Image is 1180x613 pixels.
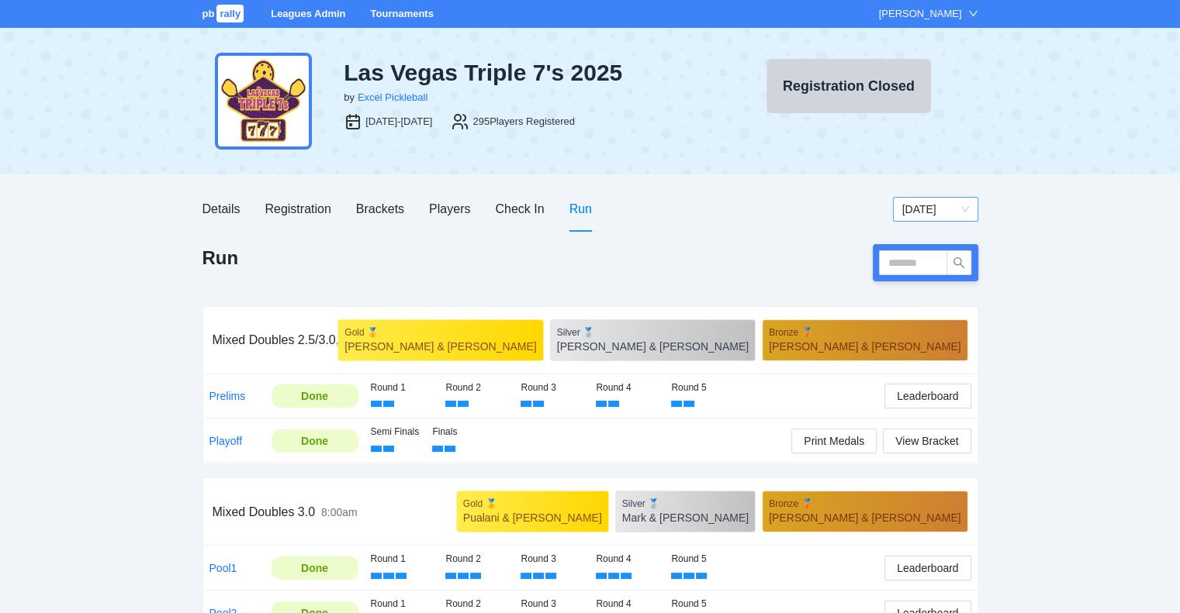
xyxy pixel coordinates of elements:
div: Round 1 [371,381,434,395]
button: Print Medals [791,429,877,453]
div: [DATE]-[DATE] [365,114,432,129]
div: Gold 🥇 [344,326,536,339]
span: down [968,9,978,19]
a: Excel Pickleball [358,91,427,103]
div: Brackets [356,199,404,219]
div: Round 1 [371,552,434,567]
div: Round 4 [596,597,659,611]
div: Finals [432,425,482,439]
div: [PERSON_NAME] & [PERSON_NAME] [344,339,536,354]
div: Round 1 [371,597,434,611]
div: [PERSON_NAME] & [PERSON_NAME] [769,339,960,354]
div: [PERSON_NAME] & [PERSON_NAME] [557,339,749,354]
div: Silver 🥈 [622,498,749,510]
div: [PERSON_NAME] & [PERSON_NAME] [769,510,960,525]
div: Gold 🥇 [463,498,602,510]
div: Silver 🥈 [557,326,749,339]
a: Leagues Admin [271,8,345,19]
div: [PERSON_NAME] [879,6,962,22]
div: Check In [495,199,544,219]
a: Playoff [209,435,243,447]
span: Print Medals [804,432,864,449]
div: Round 5 [671,597,734,611]
div: Round 3 [521,552,583,567]
span: Leaderboard [897,560,958,577]
a: Tournaments [370,8,433,19]
span: Saturday [902,198,969,221]
div: Round 4 [596,381,659,395]
div: Mark & [PERSON_NAME] [622,510,749,525]
img: tiple-sevens-24.png [215,53,312,150]
span: View Bracket [895,432,958,449]
div: Done [283,432,347,449]
div: Semi Finals [371,425,420,439]
div: Done [283,387,347,405]
div: Bronze 🥉 [769,326,960,339]
button: Leaderboard [884,384,971,408]
div: Round 3 [521,381,583,395]
div: Pualani & [PERSON_NAME] [463,510,602,525]
span: pb [202,8,215,19]
button: View Bracket [883,429,971,453]
div: Round 5 [671,381,734,395]
button: search [946,250,971,275]
div: 295 Players Registered [472,114,575,129]
button: Leaderboard [884,556,971,580]
div: Done [283,560,347,577]
div: Round 2 [445,381,508,395]
span: search [947,257,971,269]
div: by [344,90,355,105]
a: Prelims [209,390,246,402]
span: rally [216,5,244,22]
div: Registration [265,199,330,219]
button: Registration Closed [766,59,931,113]
a: Pool1 [209,562,237,574]
div: Players [429,199,470,219]
div: Run [569,199,592,219]
div: Round 3 [521,597,583,611]
h1: Run [202,246,239,270]
span: Mixed Doubles 3.0 [213,505,316,518]
div: Details [202,199,240,219]
span: Leaderboard [897,387,958,405]
span: Mixed Doubles 2.5/3.0, 50+ [213,333,364,346]
div: Las Vegas Triple 7's 2025 [344,59,707,87]
div: Round 2 [445,552,508,567]
div: Bronze 🥉 [769,498,960,510]
span: 8:00am [321,506,358,518]
a: pbrally [202,8,247,19]
div: Round 5 [671,552,734,567]
div: Round 2 [445,597,508,611]
div: Round 4 [596,552,659,567]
